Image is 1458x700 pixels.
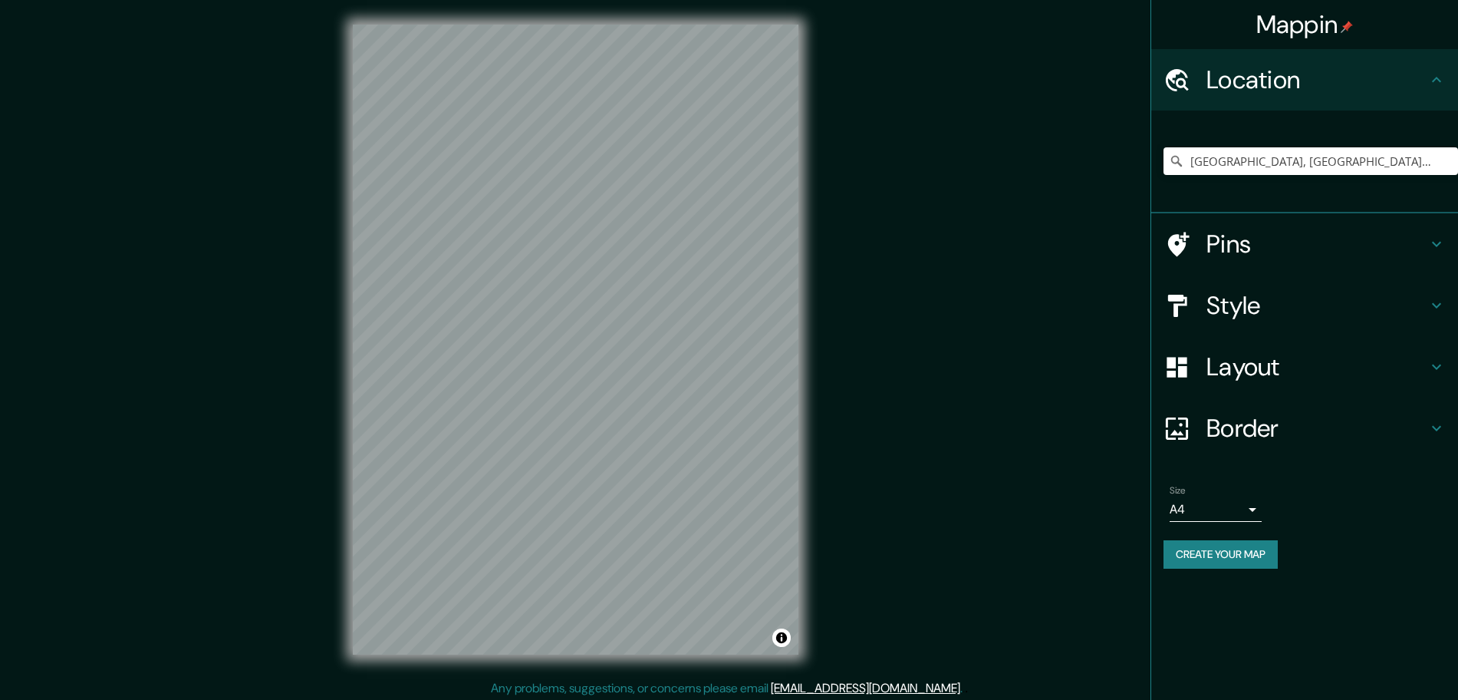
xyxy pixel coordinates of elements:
[1206,413,1427,444] h4: Border
[1256,9,1354,40] h4: Mappin
[1170,497,1262,522] div: A4
[1206,352,1427,382] h4: Layout
[1151,275,1458,336] div: Style
[771,680,960,696] a: [EMAIL_ADDRESS][DOMAIN_NAME]
[965,679,968,698] div: .
[1151,213,1458,275] div: Pins
[1151,336,1458,398] div: Layout
[1163,540,1278,569] button: Create your map
[353,25,798,655] canvas: Map
[491,679,963,698] p: Any problems, suggestions, or concerns please email .
[963,679,965,698] div: .
[1206,290,1427,321] h4: Style
[1151,49,1458,111] div: Location
[1206,229,1427,259] h4: Pins
[1151,398,1458,459] div: Border
[1341,21,1353,33] img: pin-icon.png
[1163,147,1458,175] input: Pick your city or area
[772,629,791,647] button: Toggle attribution
[1206,64,1427,95] h4: Location
[1170,484,1186,497] label: Size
